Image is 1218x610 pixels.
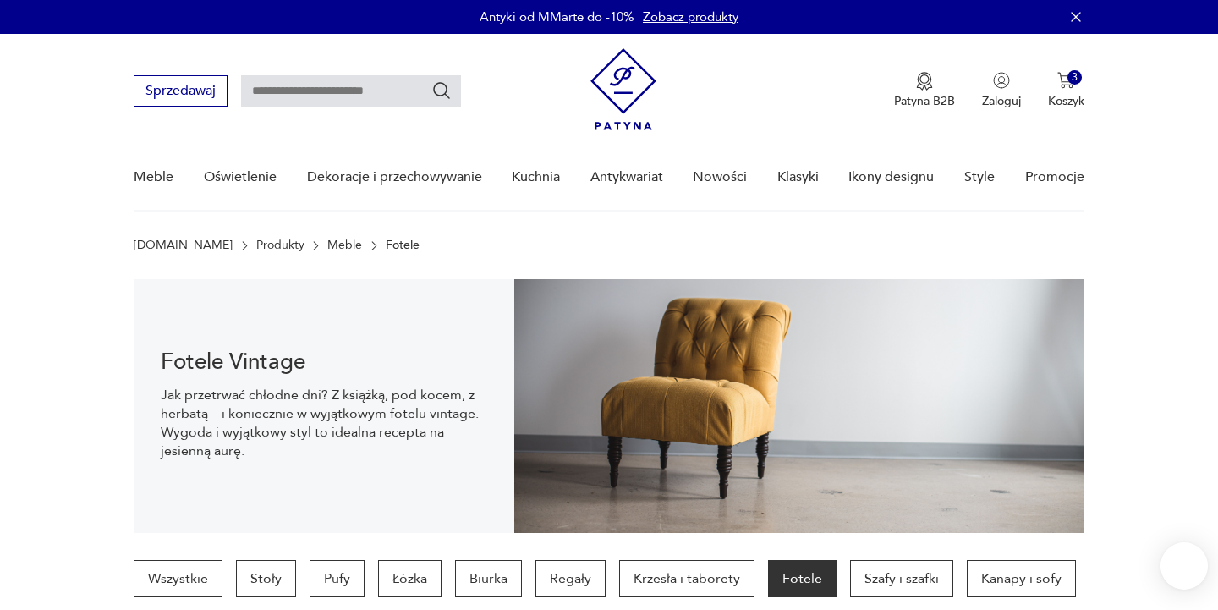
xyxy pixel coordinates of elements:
[512,145,560,210] a: Kuchnia
[1160,542,1208,590] iframe: Smartsupp widget button
[480,8,634,25] p: Antyki od MMarte do -10%
[967,560,1076,597] a: Kanapy i sofy
[256,239,304,252] a: Produkty
[134,145,173,210] a: Meble
[982,72,1021,109] button: Zaloguj
[619,560,754,597] a: Krzesła i taborety
[327,239,362,252] a: Meble
[1067,70,1082,85] div: 3
[161,352,486,372] h1: Fotele Vintage
[310,560,365,597] a: Pufy
[1025,145,1084,210] a: Promocje
[514,279,1084,533] img: 9275102764de9360b0b1aa4293741aa9.jpg
[134,86,228,98] a: Sprzedawaj
[693,145,747,210] a: Nowości
[204,145,277,210] a: Oświetlenie
[777,145,819,210] a: Klasyki
[982,93,1021,109] p: Zaloguj
[378,560,442,597] a: Łóżka
[134,75,228,107] button: Sprzedawaj
[894,72,955,109] a: Ikona medaluPatyna B2B
[964,145,995,210] a: Style
[134,239,233,252] a: [DOMAIN_NAME]
[894,93,955,109] p: Patyna B2B
[236,560,296,597] a: Stoły
[916,72,933,91] img: Ikona medalu
[431,80,452,101] button: Szukaj
[1048,72,1084,109] button: 3Koszyk
[590,48,656,130] img: Patyna - sklep z meblami i dekoracjami vintage
[993,72,1010,89] img: Ikonka użytkownika
[768,560,837,597] a: Fotele
[1048,93,1084,109] p: Koszyk
[850,560,953,597] a: Szafy i szafki
[455,560,522,597] a: Biurka
[590,145,663,210] a: Antykwariat
[386,239,420,252] p: Fotele
[307,145,482,210] a: Dekoracje i przechowywanie
[535,560,606,597] a: Regały
[1057,72,1074,89] img: Ikona koszyka
[894,72,955,109] button: Patyna B2B
[643,8,738,25] a: Zobacz produkty
[848,145,934,210] a: Ikony designu
[161,386,486,460] p: Jak przetrwać chłodne dni? Z książką, pod kocem, z herbatą – i koniecznie w wyjątkowym fotelu vin...
[134,560,222,597] a: Wszystkie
